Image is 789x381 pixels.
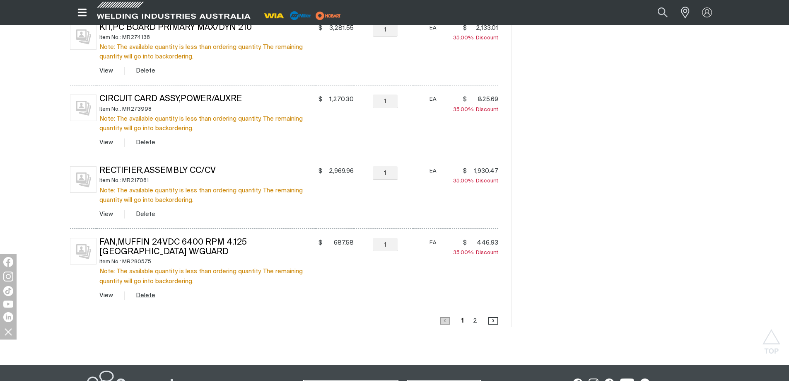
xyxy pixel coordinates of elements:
[489,317,498,324] span: ›
[318,24,322,32] span: $
[99,211,113,217] a: View Rectifier,Assembly Cc/Cv
[70,166,97,193] img: No image for this product
[417,23,450,33] div: EA
[136,209,155,219] button: Delete Rectifier,Assembly Cc/Cv
[3,257,13,267] img: Facebook
[453,107,498,112] span: Discount
[318,95,322,104] span: $
[453,178,498,184] span: Discount
[453,250,476,255] span: 35.00%
[99,114,316,133] div: Note: The available quantity is less than ordering quantity. The remaining quantity will go into ...
[325,167,354,175] span: 2,969.96
[3,286,13,296] img: TikTok
[463,95,467,104] span: $
[453,35,476,41] span: 35.00%
[136,291,155,300] button: Delete Fan,Muffin 24Vdc 6400 Rpm 4.125 Mtg Holes W/Guard
[762,329,781,348] button: Scroll to top
[70,23,97,50] img: No image for this product
[325,239,354,247] span: 687.58
[469,167,498,175] span: 1,930.47
[99,68,113,74] a: View Kit,Pc Board Primary Max/Dyn 210
[453,35,498,41] span: Discount
[99,292,113,298] a: View Fan,Muffin 24Vdc 6400 Rpm 4.125 Mtg Holes W/Guard
[471,315,480,326] a: 2
[1,325,15,339] img: hide socials
[3,301,13,308] img: YouTube
[469,95,498,104] span: 825.69
[3,312,13,322] img: LinkedIn
[99,186,316,205] div: Note: The available quantity is less than ordering quantity. The remaining quantity will go into ...
[417,166,450,176] div: EA
[99,104,316,114] div: Item No.: MR273998
[70,238,97,265] img: No image for this product
[469,24,498,32] span: 2,133.01
[313,12,343,19] a: miller
[136,138,155,147] button: Delete Circuit Card Assy,Power/AUXRe
[3,272,13,282] img: Instagram
[440,315,498,327] nav: Pagination
[313,10,343,22] img: miller
[99,95,242,103] a: Circuit Card Assy,Power/AUXRe
[417,238,450,248] div: EA
[318,167,322,175] span: $
[417,95,450,104] div: EA
[463,167,467,175] span: $
[99,267,316,286] div: Note: The available quantity is less than ordering quantity. The remaining quantity will go into ...
[99,42,316,61] div: Note: The available quantity is less than ordering quantity. The remaining quantity will go into ...
[70,95,97,121] img: No image for this product
[99,238,247,256] a: Fan,Muffin 24Vdc 6400 Rpm 4.125 [GEOGRAPHIC_DATA] W/Guard
[136,66,155,75] button: Delete Kit,Pc Board Primary Max/Dyn 210
[325,95,354,104] span: 1,270.30
[99,24,252,32] a: Kit,Pc Board Primary Max/Dyn 210
[638,3,676,22] input: Product name or item number...
[318,239,322,247] span: $
[453,178,476,184] span: 35.00%
[453,250,498,255] span: Discount
[469,239,498,247] span: 446.93
[99,167,216,175] a: Rectifier,Assembly Cc/Cv
[649,3,677,22] button: Search products
[99,139,113,146] a: View Circuit Card Assy,Power/AUXRe
[99,176,316,185] div: Item No.: MR217081
[453,107,476,112] span: 35.00%
[99,33,316,42] div: Item No.: MR274138
[463,239,467,247] span: $
[99,257,316,267] div: Item No.: MR280575
[325,24,354,32] span: 3,281.55
[463,24,467,32] span: $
